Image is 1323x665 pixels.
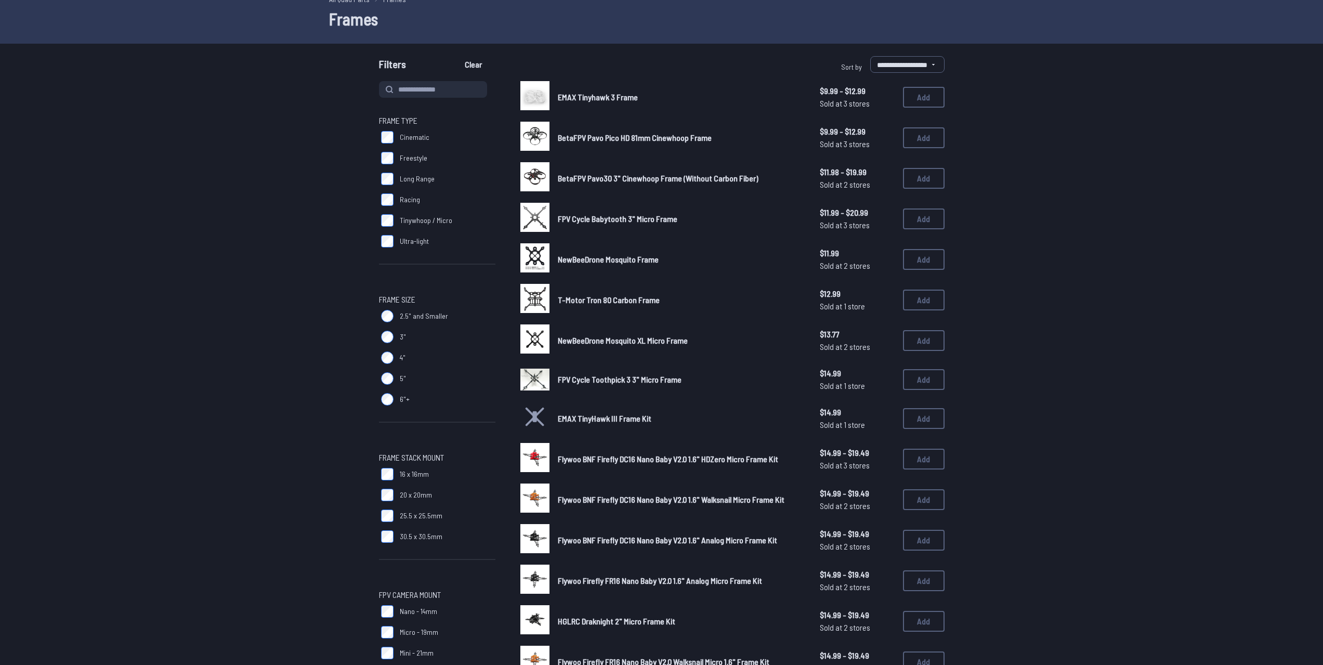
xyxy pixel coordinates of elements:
[520,484,549,516] a: image
[820,341,895,353] span: Sold at 2 stores
[558,453,803,465] a: Flywoo BNF Firefly DC16 Nano Baby V2.0 1.6" HDZero Micro Frame Kit
[520,122,549,154] a: image
[379,114,417,127] span: Frame Type
[558,253,803,266] a: NewBeeDrone Mosquito Frame
[520,524,549,553] img: image
[820,166,895,178] span: $11.98 - $19.99
[520,243,549,272] img: image
[520,324,549,354] img: image
[381,489,394,501] input: 20 x 20mm
[400,531,442,542] span: 30.5 x 30.5mm
[558,616,675,626] span: HGLRC Draknight 2" Micro Frame Kit
[558,295,660,305] span: T-Motor Tron 80 Carbon Frame
[820,259,895,272] span: Sold at 2 stores
[381,131,394,144] input: Cinematic
[558,92,638,102] span: EMAX Tinyhawk 3 Frame
[820,219,895,231] span: Sold at 3 stores
[520,443,549,472] img: image
[520,365,549,394] a: image
[520,524,549,556] a: image
[381,393,394,406] input: 6"+
[558,413,651,423] span: EMAX TinyHawk III Frame Kit
[903,611,945,632] button: Add
[520,81,549,110] img: image
[558,412,803,425] a: EMAX TinyHawk III Frame Kit
[820,97,895,110] span: Sold at 3 stores
[381,626,394,638] input: Micro - 19mm
[820,528,895,540] span: $14.99 - $19.49
[903,489,945,510] button: Add
[558,615,803,628] a: HGLRC Draknight 2" Micro Frame Kit
[820,288,895,300] span: $12.99
[520,605,549,637] a: image
[400,311,448,321] span: 2.5" and Smaller
[381,193,394,206] input: Racing
[558,173,758,183] span: BetaFPV Pavo30 3" Cinewhoop Frame (Without Carbon Fiber)
[520,605,549,634] img: image
[820,500,895,512] span: Sold at 2 stores
[820,178,895,191] span: Sold at 2 stores
[520,284,549,313] img: image
[903,570,945,591] button: Add
[558,254,659,264] span: NewBeeDrone Mosquito Frame
[820,447,895,459] span: $14.99 - $19.49
[381,468,394,480] input: 16 x 16mm
[820,247,895,259] span: $11.99
[903,87,945,108] button: Add
[820,206,895,219] span: $11.99 - $20.99
[381,214,394,227] input: Tinywhoop / Micro
[520,484,549,513] img: image
[520,122,549,151] img: image
[820,380,895,392] span: Sold at 1 store
[558,335,688,345] span: NewBeeDrone Mosquito XL Micro Frame
[903,408,945,429] button: Add
[400,648,434,658] span: Mini - 21mm
[520,565,549,597] a: image
[520,81,549,113] a: image
[400,394,410,405] span: 6"+
[558,214,677,224] span: FPV Cycle Babytooth 3" Micro Frame
[400,174,435,184] span: Long Range
[400,511,442,521] span: 25.5 x 25.5mm
[381,605,394,618] input: Nano - 14mm
[400,490,432,500] span: 20 x 20mm
[381,173,394,185] input: Long Range
[400,353,405,363] span: 4"
[558,454,778,464] span: Flywoo BNF Firefly DC16 Nano Baby V2.0 1.6" HDZero Micro Frame Kit
[400,332,406,342] span: 3"
[400,373,406,384] span: 5"
[558,91,803,103] a: EMAX Tinyhawk 3 Frame
[820,487,895,500] span: $14.99 - $19.49
[381,351,394,364] input: 4"
[558,576,762,585] span: Flywoo Firefly FR16 Nano Baby V2.0 1.6" Analog Micro Frame Kit
[329,6,994,31] h1: Frames
[820,649,895,662] span: $14.99 - $19.49
[400,215,452,226] span: Tinywhoop / Micro
[903,127,945,148] button: Add
[558,374,682,384] span: FPV Cycle Toothpick 3 3" Micro Frame
[558,535,777,545] span: Flywoo BNF Firefly DC16 Nano Baby V2.0 1.6" Analog Micro Frame Kit
[520,203,549,235] a: image
[400,627,438,637] span: Micro - 19mm
[520,324,549,357] a: image
[520,369,549,390] img: image
[456,56,491,73] button: Clear
[381,310,394,322] input: 2.5" and Smaller
[379,293,415,306] span: Frame Size
[520,284,549,316] a: image
[820,609,895,621] span: $14.99 - $19.49
[820,540,895,553] span: Sold at 2 stores
[381,530,394,543] input: 30.5 x 30.5mm
[820,85,895,97] span: $9.99 - $12.99
[820,459,895,472] span: Sold at 3 stores
[520,162,549,191] img: image
[400,606,437,617] span: Nano - 14mm
[558,172,803,185] a: BetaFPV Pavo30 3" Cinewhoop Frame (Without Carbon Fiber)
[400,236,429,246] span: Ultra-light
[520,203,549,232] img: image
[820,581,895,593] span: Sold at 2 stores
[558,213,803,225] a: FPV Cycle Babytooth 3" Micro Frame
[820,138,895,150] span: Sold at 3 stores
[820,419,895,431] span: Sold at 1 store
[381,152,394,164] input: Freestyle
